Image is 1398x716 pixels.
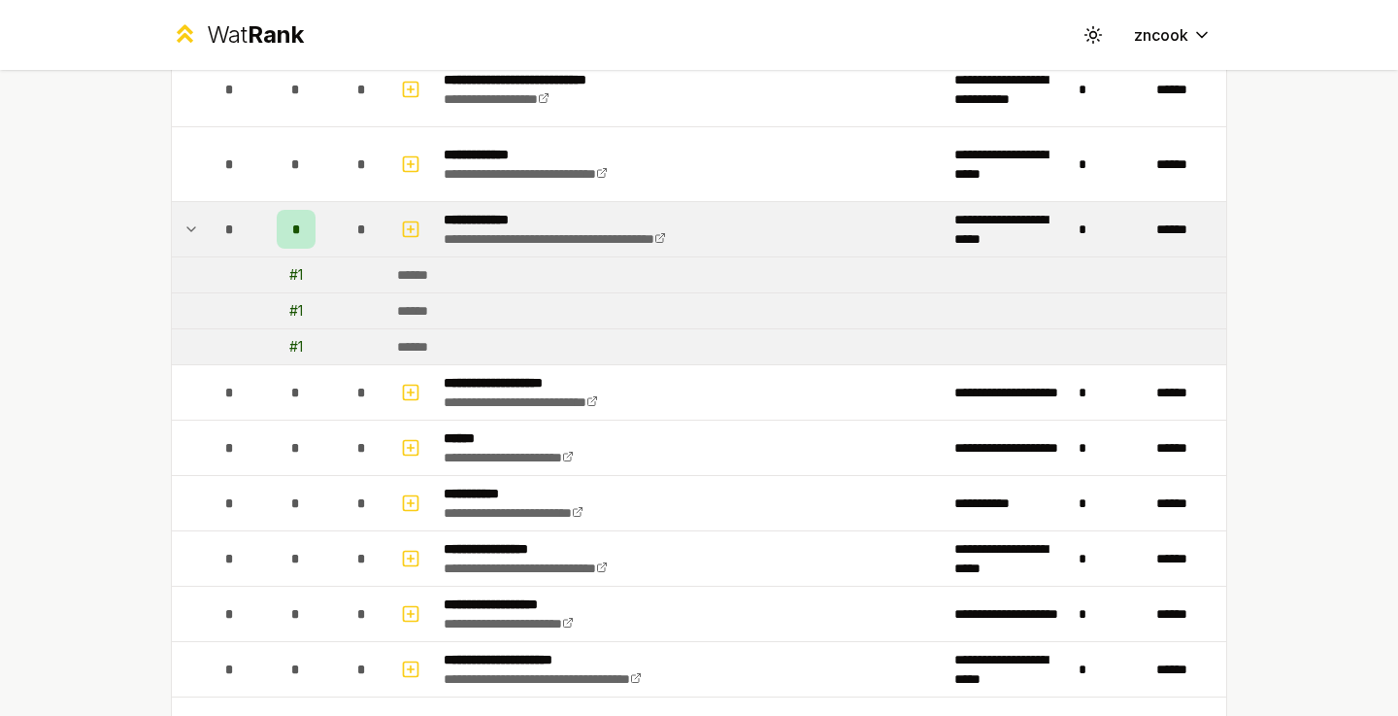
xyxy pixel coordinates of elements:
[1118,17,1227,52] button: zncook
[207,19,304,51] div: Wat
[171,19,304,51] a: WatRank
[248,20,304,49] span: Rank
[289,265,303,285] div: # 1
[289,301,303,321] div: # 1
[289,337,303,357] div: # 1
[1134,23,1188,47] span: zncook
